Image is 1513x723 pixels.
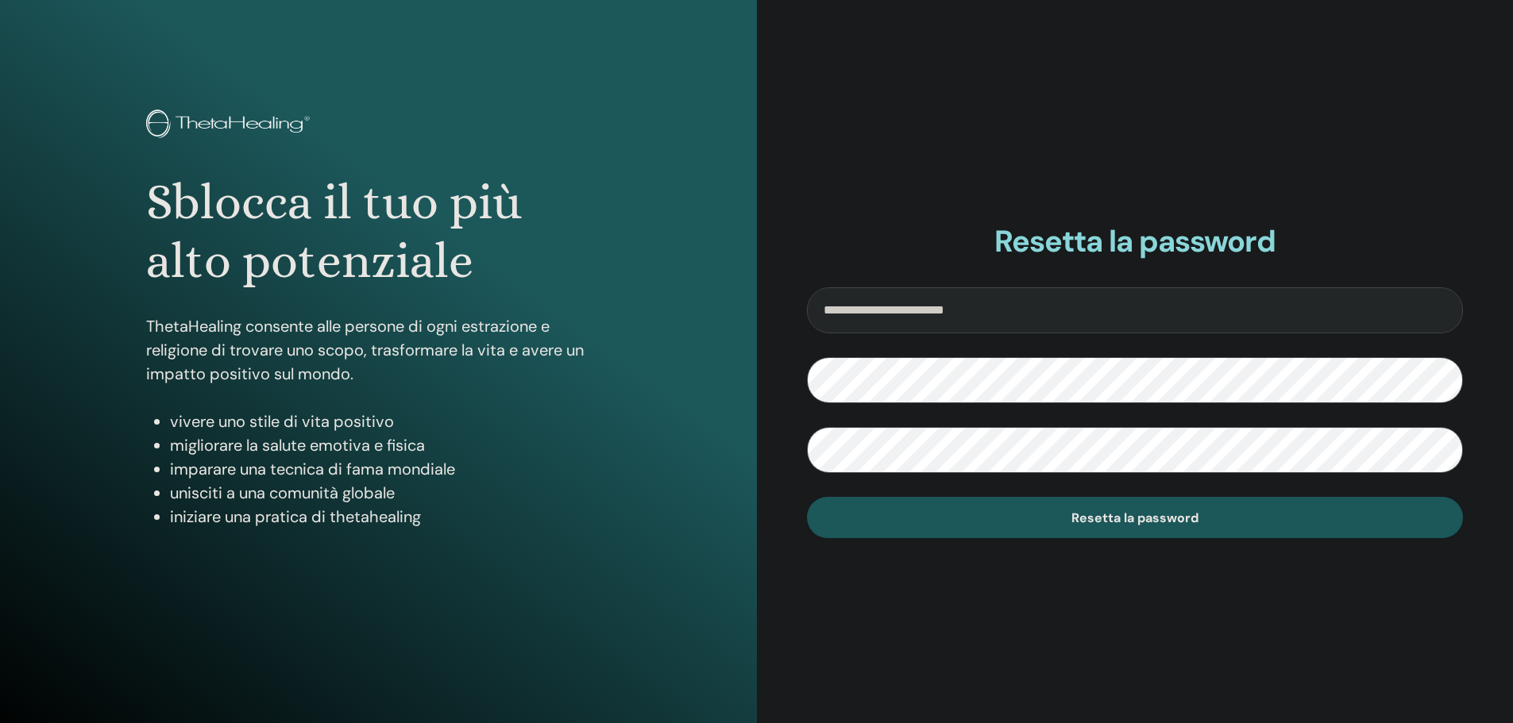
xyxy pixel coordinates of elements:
[1071,510,1198,526] span: Resetta la password
[170,505,611,529] li: iniziare una pratica di thetahealing
[146,314,611,386] p: ThetaHealing consente alle persone di ogni estrazione e religione di trovare uno scopo, trasforma...
[170,481,611,505] li: unisciti a una comunità globale
[170,433,611,457] li: migliorare la salute emotiva e fisica
[146,173,611,291] h1: Sblocca il tuo più alto potenziale
[807,497,1464,538] button: Resetta la password
[807,224,1464,260] h2: Resetta la password
[170,457,611,481] li: imparare una tecnica di fama mondiale
[170,410,611,433] li: vivere uno stile di vita positivo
